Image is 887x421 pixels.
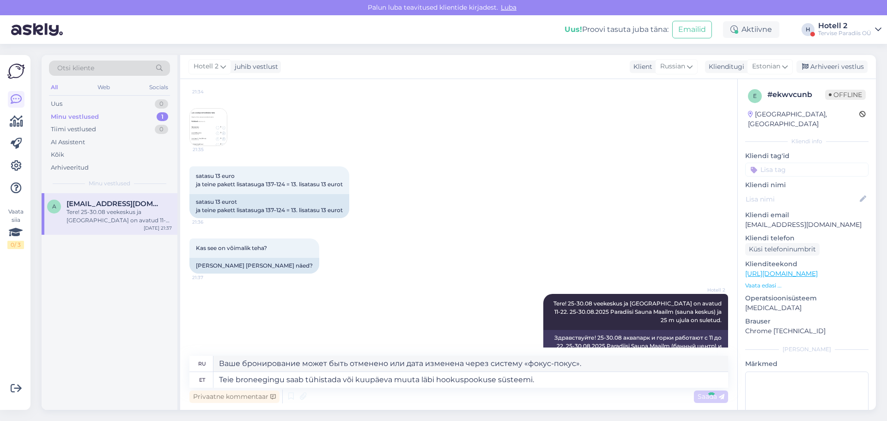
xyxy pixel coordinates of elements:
[745,220,869,230] p: [EMAIL_ADDRESS][DOMAIN_NAME]
[746,194,858,204] input: Lisa nimi
[745,345,869,354] div: [PERSON_NAME]
[745,137,869,146] div: Kliendi info
[745,163,869,177] input: Lisa tag
[49,81,60,93] div: All
[705,62,744,72] div: Klienditugi
[67,200,163,208] span: annaku2424@gmail.com
[190,109,227,146] img: Attachment
[51,163,89,172] div: Arhiveeritud
[155,125,168,134] div: 0
[745,243,820,256] div: Küsi telefoninumbrit
[745,359,869,369] p: Märkmed
[672,21,712,38] button: Emailid
[745,180,869,190] p: Kliendi nimi
[745,317,869,326] p: Brauser
[194,61,219,72] span: Hotell 2
[745,269,818,278] a: [URL][DOMAIN_NAME]
[7,241,24,249] div: 0 / 3
[7,62,25,80] img: Askly Logo
[748,110,859,129] div: [GEOGRAPHIC_DATA], [GEOGRAPHIC_DATA]
[196,244,267,251] span: Kas see on võimalik teha?
[144,225,172,232] div: [DATE] 21:37
[193,146,227,153] span: 21:35
[818,30,871,37] div: Tervise Paradiis OÜ
[753,92,757,99] span: e
[745,210,869,220] p: Kliendi email
[192,274,227,281] span: 21:37
[565,25,582,34] b: Uus!
[660,61,685,72] span: Russian
[802,23,814,36] div: H
[745,293,869,303] p: Operatsioonisüsteem
[155,99,168,109] div: 0
[52,203,56,210] span: a
[7,207,24,249] div: Vaata siia
[767,89,825,100] div: # ekwvcunb
[565,24,668,35] div: Proovi tasuta juba täna:
[57,63,94,73] span: Otsi kliente
[51,138,85,147] div: AI Assistent
[189,258,319,274] div: [PERSON_NAME] [PERSON_NAME] näed?
[745,326,869,336] p: Chrome [TECHNICAL_ID]
[818,22,871,30] div: Hotell 2
[752,61,780,72] span: Estonian
[196,172,343,188] span: satasu 13 euro ja teine pakett lisatasuga 137–124 = 13. lisatasu 13 eurot
[67,208,172,225] div: Tere! 25-30.08 veekeskus ja [GEOGRAPHIC_DATA] on avatud 11-22. 25-30.08.2025 Paradiisi Sauna Maai...
[691,287,725,293] span: Hotell 2
[147,81,170,93] div: Socials
[723,21,779,38] div: Aktiivne
[51,125,96,134] div: Tiimi vestlused
[192,219,227,226] span: 21:36
[231,62,278,72] div: juhib vestlust
[51,112,99,122] div: Minu vestlused
[51,150,64,159] div: Kõik
[192,88,227,95] span: 21:34
[51,99,62,109] div: Uus
[745,151,869,161] p: Kliendi tag'id
[157,112,168,122] div: 1
[89,179,130,188] span: Minu vestlused
[745,281,869,290] p: Vaata edasi ...
[818,22,881,37] a: Hotell 2Tervise Paradiis OÜ
[553,300,723,323] span: Tere! 25-30.08 veekeskus ja [GEOGRAPHIC_DATA] on avatud 11-22. 25-30.08.2025 Paradiisi Sauna Maai...
[745,303,869,313] p: [MEDICAL_DATA]
[745,259,869,269] p: Klienditeekond
[96,81,112,93] div: Web
[745,233,869,243] p: Kliendi telefon
[825,90,866,100] span: Offline
[630,62,652,72] div: Klient
[796,61,868,73] div: Arhiveeri vestlus
[498,3,519,12] span: Luba
[543,330,728,362] div: Здравствуйте! 25-30.08 аквапарк и горки работают с 11 до 22. 25-30.08.2025 Paradiisi Sauna Maailm...
[189,194,349,218] div: satasu 13 eurot ja teine pakett lisatasuga 137–124 = 13. lisatasu 13 eurot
